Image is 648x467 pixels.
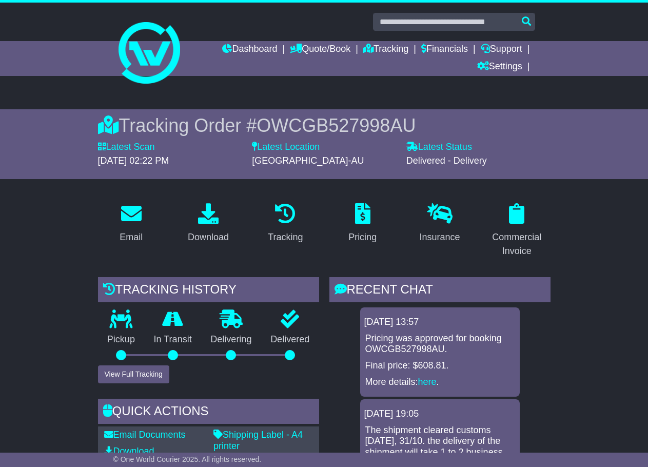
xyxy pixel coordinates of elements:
span: [DATE] 02:22 PM [98,155,169,166]
p: More details: . [365,377,515,388]
a: Download [181,200,235,248]
a: Support [481,41,522,59]
div: Insurance [419,230,460,244]
label: Latest Location [252,142,320,153]
div: Pricing [348,230,377,244]
span: OWCGB527998AU [257,115,416,136]
div: Tracking [268,230,303,244]
a: Financials [421,41,468,59]
a: Email [113,200,149,248]
p: Pickup [98,334,145,345]
span: [GEOGRAPHIC_DATA]-AU [252,155,364,166]
a: Settings [477,59,522,76]
div: Tracking Order # [98,114,551,137]
div: Quick Actions [98,399,319,426]
a: Pricing [342,200,383,248]
a: Shipping Label - A4 printer [213,430,303,451]
p: In Transit [144,334,201,345]
span: Delivered - Delivery [406,155,487,166]
a: Quote/Book [290,41,350,59]
a: Dashboard [222,41,277,59]
div: RECENT CHAT [329,277,551,305]
div: Download [188,230,229,244]
a: Tracking [363,41,408,59]
p: Final price: $608.81. [365,360,515,372]
span: © One World Courier 2025. All rights reserved. [113,455,262,463]
a: Commercial Invoice [483,200,550,262]
p: Pricing was approved for booking OWCGB527998AU. [365,333,515,355]
div: [DATE] 13:57 [364,317,516,328]
a: Insurance [413,200,466,248]
div: [DATE] 19:05 [364,408,516,420]
a: here [418,377,437,387]
label: Latest Scan [98,142,155,153]
div: Commercial Invoice [490,230,543,258]
label: Latest Status [406,142,472,153]
div: Tracking history [98,277,319,305]
p: Delivered [261,334,319,345]
a: Email Documents [104,430,186,440]
button: View Full Tracking [98,365,169,383]
div: Email [120,230,143,244]
p: Delivering [201,334,261,345]
a: Tracking [261,200,309,248]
